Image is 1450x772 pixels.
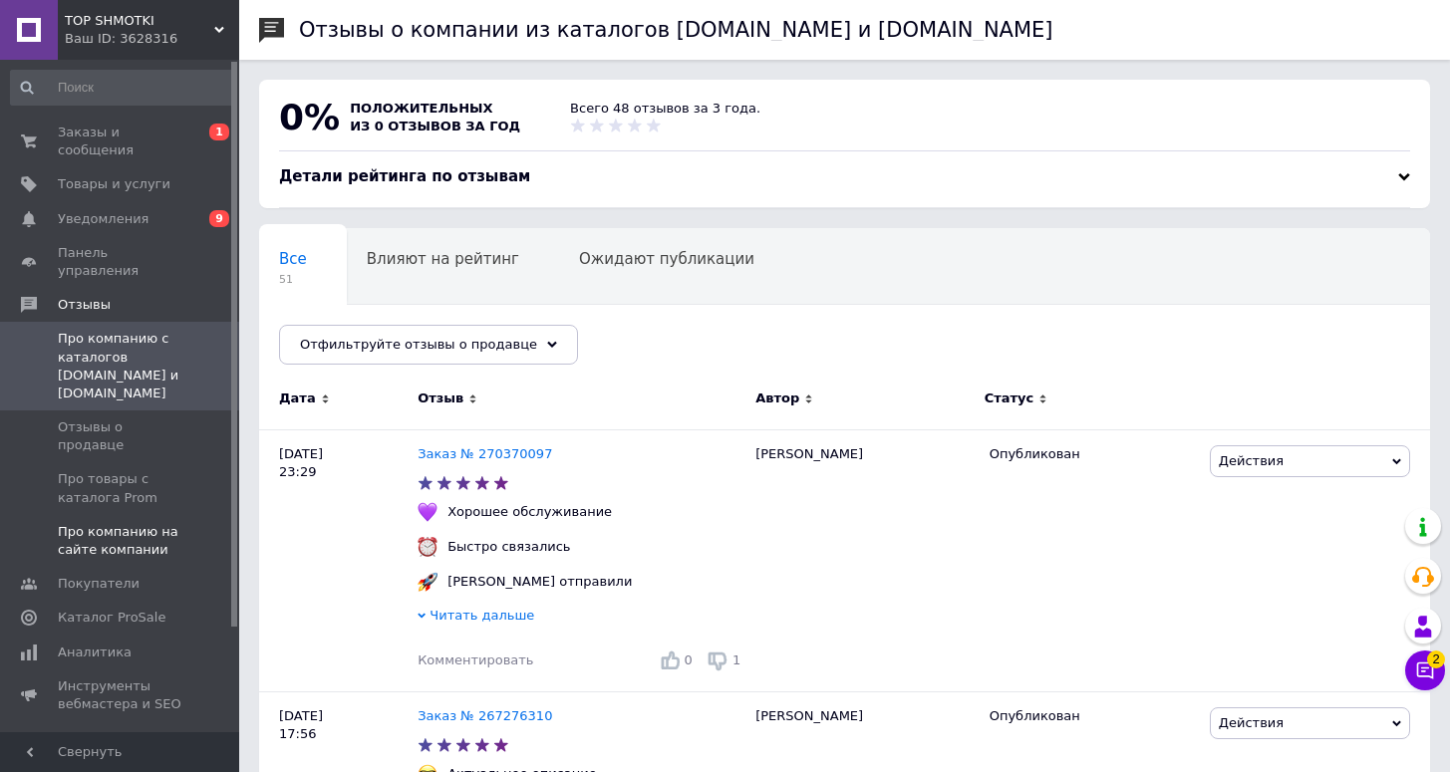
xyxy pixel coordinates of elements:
img: :rocket: [418,572,437,592]
span: Отфильтруйте отзывы о продавце [300,337,537,352]
span: Все [279,250,307,268]
span: TOP SHMOTKI [65,12,214,30]
div: Ваш ID: 3628316 [65,30,239,48]
span: Комментировать [418,652,533,667]
div: Опубликованы без комментария [259,305,535,381]
span: Аналитика [58,643,132,661]
img: :alarm_clock: [418,537,437,557]
span: 2 [1427,650,1445,668]
a: Заказ № 270370097 [418,446,552,461]
button: Чат с покупателем2 [1405,650,1445,690]
span: Управление сайтом [58,729,184,765]
img: :purple_heart: [418,502,437,522]
input: Поиск [10,70,235,106]
span: 1 [732,652,740,667]
span: Действия [1219,715,1284,730]
span: из 0 отзывов за год [350,119,520,133]
div: [DATE] 23:29 [259,429,418,691]
div: Быстро связались [442,538,575,556]
span: Покупатели [58,575,140,593]
span: Товары и услуги [58,175,170,193]
span: 1 [209,124,229,140]
h1: Отзывы о компании из каталогов [DOMAIN_NAME] и [DOMAIN_NAME] [299,18,1053,42]
span: Дата [279,389,316,407]
span: Автор [755,389,799,407]
span: 0% [279,97,340,137]
span: Про компанию с каталогов [DOMAIN_NAME] и [DOMAIN_NAME] [58,330,184,402]
div: [PERSON_NAME] [745,429,980,691]
span: Детали рейтинга по отзывам [279,167,530,185]
div: Опубликован [990,707,1195,725]
span: положительных [350,101,492,116]
span: 9 [209,210,229,227]
div: Читать дальше [418,607,745,630]
span: Заказы и сообщения [58,124,184,159]
div: [PERSON_NAME] отправили [442,573,637,591]
div: Опубликован [990,445,1195,463]
div: Хорошее обслуживание [442,503,617,521]
span: Отзыв [418,389,463,407]
span: Читать дальше [430,608,534,623]
span: Про товары с каталога Prom [58,470,184,506]
div: Всего 48 отзывов за 3 года. [570,100,760,118]
span: Опубликованы без комме... [279,326,495,344]
span: Ожидают публикации [579,250,754,268]
span: Инструменты вебмастера и SEO [58,677,184,713]
span: Про компанию на сайте компании [58,523,184,559]
a: Заказ № 267276310 [418,708,552,723]
span: Влияют на рейтинг [367,250,519,268]
span: Уведомления [58,210,148,228]
div: Комментировать [418,651,533,669]
div: Детали рейтинга по отзывам [279,166,1410,187]
span: 0 [685,652,693,667]
span: Каталог ProSale [58,609,165,627]
span: Статус [985,389,1034,407]
span: Панель управления [58,244,184,280]
span: 51 [279,272,307,287]
span: Отзывы о продавце [58,418,184,454]
span: Действия [1219,453,1284,468]
span: Отзывы [58,296,111,314]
